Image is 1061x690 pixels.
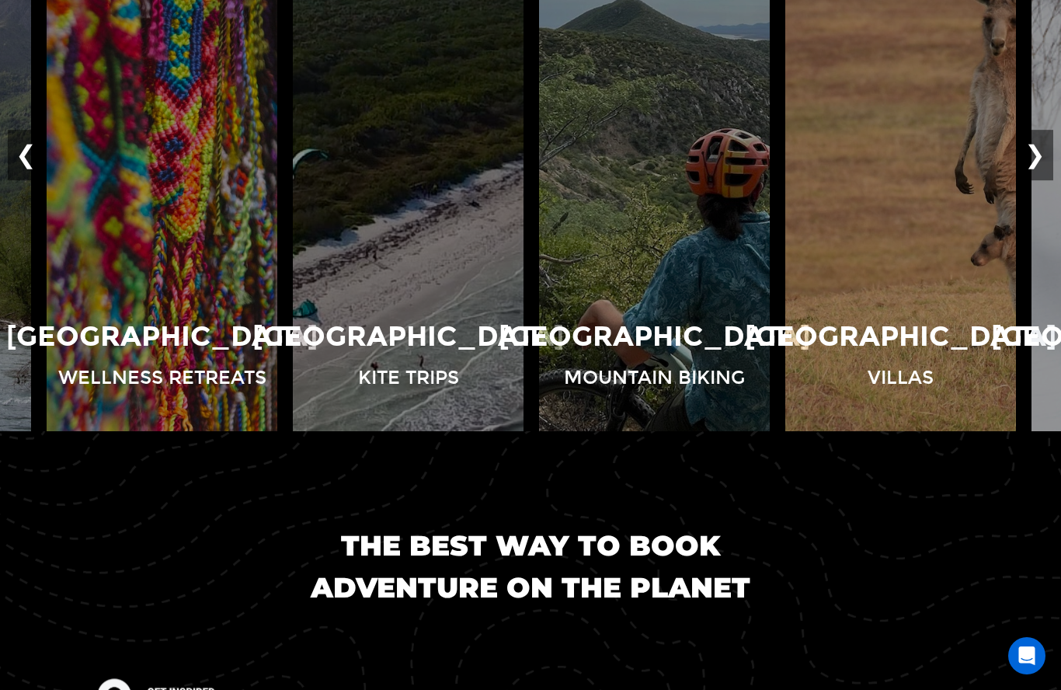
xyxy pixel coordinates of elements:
[745,317,1056,357] p: [GEOGRAPHIC_DATA]
[868,364,934,391] p: Villas
[1017,130,1053,181] button: ❯
[58,364,266,391] p: Wellness Retreats
[1008,637,1045,674] div: Open Intercom Messenger
[564,364,745,391] p: Mountain Biking
[252,317,564,357] p: [GEOGRAPHIC_DATA]
[259,524,802,608] h1: The best way to book adventure on the planet
[8,130,44,181] button: ❮
[6,317,318,357] p: [GEOGRAPHIC_DATA]
[499,317,810,357] p: [GEOGRAPHIC_DATA]
[358,364,459,391] p: Kite Trips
